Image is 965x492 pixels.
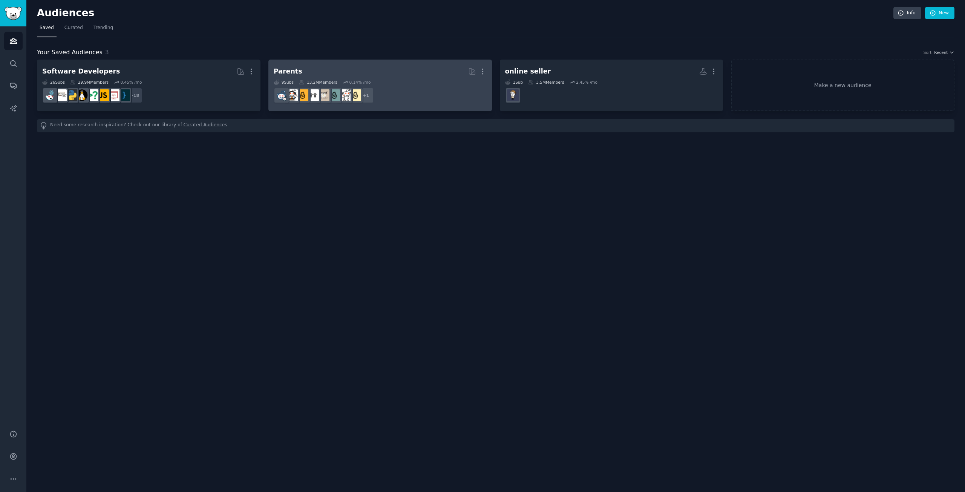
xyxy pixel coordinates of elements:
[97,89,109,101] img: javascript
[70,80,109,85] div: 29.9M Members
[500,60,723,111] a: online seller1Sub3.5MMembers2.45% /moPhilippines
[731,60,954,111] a: Make a new audience
[64,25,83,31] span: Curated
[318,89,329,101] img: beyondthebump
[934,50,954,55] button: Recent
[42,67,120,76] div: Software Developers
[5,7,22,20] img: GummySearch logo
[37,22,57,37] a: Saved
[87,89,98,101] img: cscareerquestions
[184,122,227,130] a: Curated Audiences
[349,89,361,101] img: Parenting
[40,25,54,31] span: Saved
[37,60,260,111] a: Software Developers26Subs29.9MMembers0.45% /mo+18programmingwebdevjavascriptcscareerquestionslinu...
[576,80,597,85] div: 2.45 % /mo
[66,89,77,101] img: Python
[105,49,109,56] span: 3
[268,60,492,111] a: Parents9Subs13.2MMembers0.14% /mo+1ParentingdadditSingleParentsbeyondthebumptoddlersNewParentspar...
[505,67,551,76] div: online seller
[528,80,564,85] div: 3.5M Members
[924,50,932,55] div: Sort
[507,89,519,101] img: Philippines
[276,89,287,101] img: Parents
[37,48,103,57] span: Your Saved Audiences
[925,7,954,20] a: New
[108,89,119,101] img: webdev
[349,80,371,85] div: 0.14 % /mo
[37,7,893,19] h2: Audiences
[328,89,340,101] img: SingleParents
[505,80,523,85] div: 1 Sub
[934,50,948,55] span: Recent
[274,67,302,76] div: Parents
[55,89,67,101] img: learnpython
[91,22,116,37] a: Trending
[118,89,130,101] img: programming
[339,89,351,101] img: daddit
[274,80,294,85] div: 9 Sub s
[62,22,86,37] a: Curated
[893,7,921,20] a: Info
[42,80,65,85] div: 26 Sub s
[286,89,298,101] img: parentsofmultiples
[44,89,56,101] img: reactjs
[358,87,374,103] div: + 1
[127,87,142,103] div: + 18
[120,80,142,85] div: 0.45 % /mo
[37,119,954,132] div: Need some research inspiration? Check out our library of
[297,89,308,101] img: NewParents
[307,89,319,101] img: toddlers
[76,89,88,101] img: linux
[299,80,337,85] div: 13.2M Members
[93,25,113,31] span: Trending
